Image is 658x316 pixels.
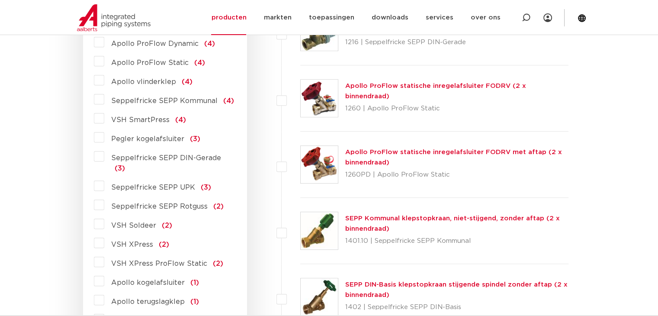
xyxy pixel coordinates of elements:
span: VSH SmartPress [111,116,170,123]
span: VSH Soldeer [111,222,156,229]
a: SEPP DIN-Basis klepstopkraan stijgende spindel zonder aftap (2 x binnendraad) [345,281,568,298]
p: 1216 | Seppelfricke SEPP DIN-Gerade [345,35,569,49]
span: (2) [159,241,169,248]
span: (4) [182,78,193,85]
span: (4) [175,116,186,123]
span: (2) [213,203,224,210]
span: (2) [213,260,223,267]
a: Apollo ProFlow statische inregelafsluiter FODRV (2 x binnendraad) [345,83,526,100]
p: 1260PD | Apollo ProFlow Static [345,168,569,182]
img: Thumbnail for SEPP DIN-Basis klepstopkraan stijgende spindel zonder aftap (2 x binnendraad) [301,278,338,316]
p: 1260 | Apollo ProFlow Static [345,102,569,116]
span: (3) [190,135,200,142]
span: Pegler kogelafsluiter [111,135,184,142]
a: SEPP Kommunal klepstopkraan, niet-stijgend, zonder aftap (2 x binnendraad) [345,215,560,232]
span: (4) [223,97,234,104]
span: (3) [201,184,211,191]
span: Apollo terugslagklep [111,298,185,305]
span: VSH XPress ProFlow Static [111,260,207,267]
img: Thumbnail for SEPP Kommunal klepstopkraan, niet-stijgend, zonder aftap (2 x binnendraad) [301,212,338,249]
p: 1402 | Seppelfricke SEPP DIN-Basis [345,300,569,314]
span: (3) [115,165,125,172]
span: Seppelfricke SEPP UPK [111,184,195,191]
span: Seppelfricke SEPP Kommunal [111,97,218,104]
span: Seppelfricke SEPP DIN-Gerade [111,155,221,161]
a: Apollo ProFlow statische inregelafsluiter FODRV met aftap (2 x binnendraad) [345,149,562,166]
span: (2) [162,222,172,229]
img: Thumbnail for Apollo ProFlow statische inregelafsluiter FODRV met aftap (2 x binnendraad) [301,146,338,183]
span: (4) [194,59,205,66]
span: (4) [204,40,215,47]
img: Thumbnail for Apollo ProFlow statische inregelafsluiter FODRV (2 x binnendraad) [301,80,338,117]
span: (1) [190,298,199,305]
span: VSH XPress [111,241,153,248]
span: Apollo ProFlow Static [111,59,189,66]
span: (1) [190,279,199,286]
p: 1401.10 | Seppelfricke SEPP Kommunal [345,234,569,248]
span: Apollo kogelafsluiter [111,279,185,286]
span: Apollo vlinderklep [111,78,176,85]
span: Seppelfricke SEPP Rotguss [111,203,208,210]
span: Apollo ProFlow Dynamic [111,40,199,47]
